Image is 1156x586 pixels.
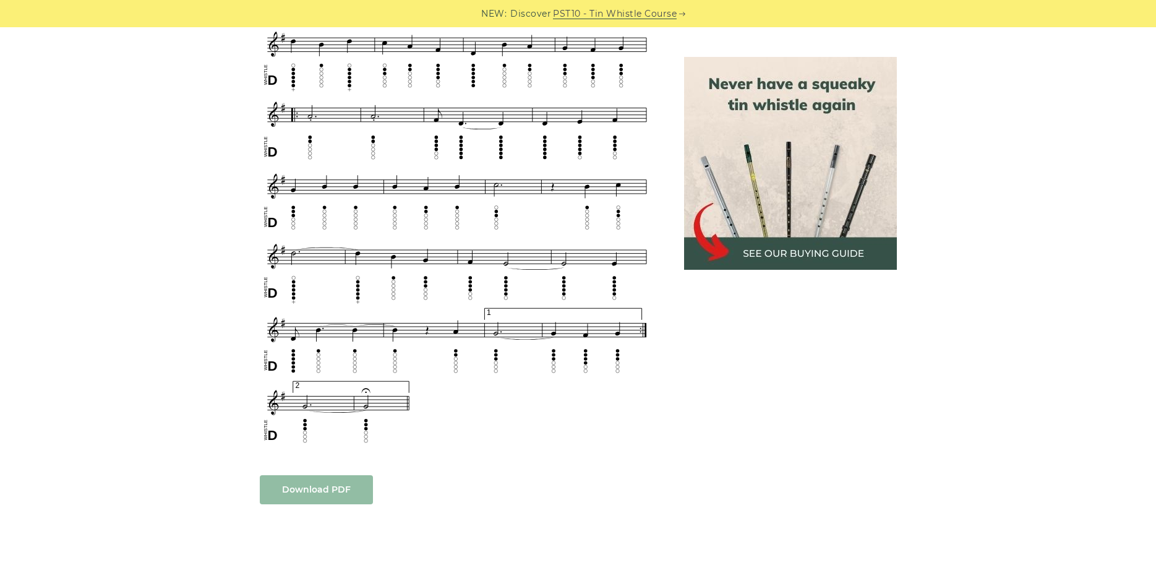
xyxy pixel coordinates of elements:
img: tin whistle buying guide [684,57,897,270]
a: PST10 - Tin Whistle Course [553,7,677,21]
span: NEW: [481,7,507,21]
a: Download PDF [260,475,373,504]
span: Discover [510,7,551,21]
